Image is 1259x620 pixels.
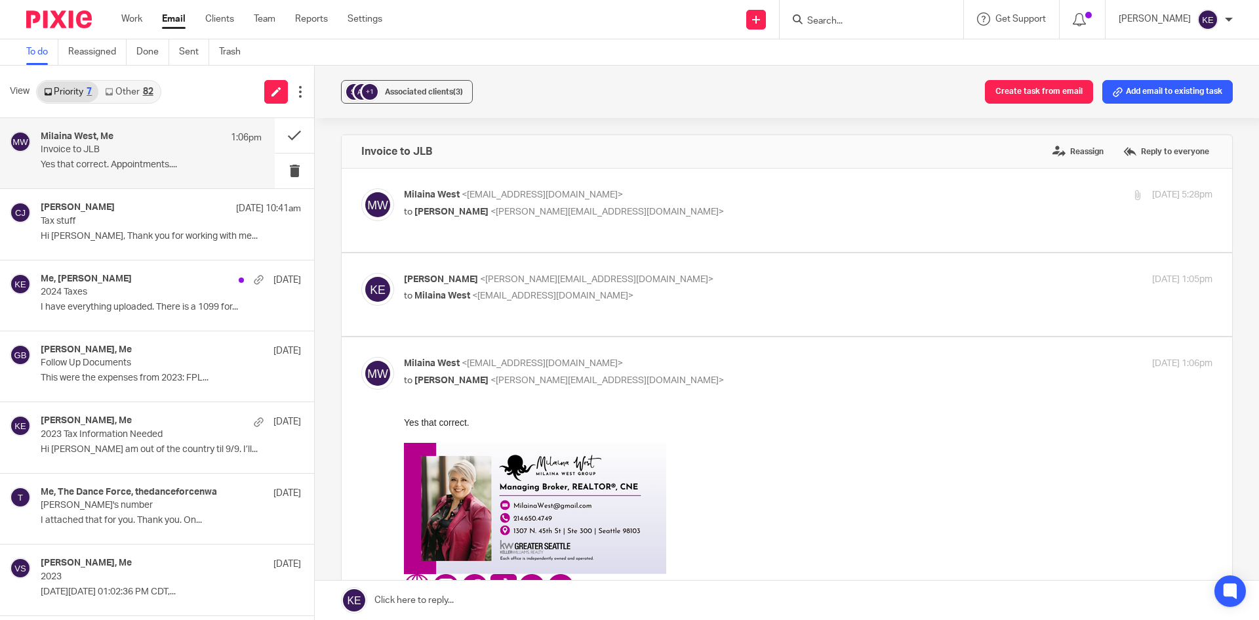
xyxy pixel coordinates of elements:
p: I attached that for you. Thank you. On... [41,515,301,526]
a: Clients [205,12,234,26]
p: [DATE] [273,274,301,287]
button: Create task from email [985,80,1093,104]
span: Associated clients [385,88,463,96]
a: Team [254,12,275,26]
a: Other82 [98,81,159,102]
p: Follow Up Documents [41,358,249,369]
p: [DATE] [273,558,301,571]
h4: Milaina West, Me [41,131,113,142]
img: AIorK4zS--wgfggZSpIRvw3Wj6GdtZQ19ImxtbsmW2UBB9rOuPldDYRvIqZ2mn6Weo1mMgft83Vzg_I [58,158,84,184]
span: <[EMAIL_ADDRESS][DOMAIN_NAME]> [462,359,623,368]
h4: Me, The Dance Force, thedanceforcenwa [41,487,217,498]
span: Milaina West [404,359,460,368]
h4: [PERSON_NAME], Me [41,344,132,356]
p: [PERSON_NAME]'s number [41,500,249,511]
a: Settings [348,12,382,26]
p: [DATE] [273,415,301,428]
p: This were the expenses from 2023: FPL... [41,373,301,384]
p: [DATE] 5:28pm [1152,188,1212,202]
a: Reassigned [68,39,127,65]
span: Milaina West [414,291,470,300]
a: Sent [179,39,209,65]
span: <[PERSON_NAME][EMAIL_ADDRESS][DOMAIN_NAME]> [490,376,724,385]
button: Add email to existing task [1102,80,1233,104]
p: [DATE] [273,344,301,358]
img: Pixie [26,10,92,28]
span: Milaina West [404,190,460,199]
a: Check out this great resource! [93,202,214,213]
p: Yes that correct. Appointments.... [41,159,262,171]
a: Trash [219,39,250,65]
p: Invoice to JLB [41,144,218,155]
img: svg%3E [10,344,31,365]
a: Priority7 [37,81,98,102]
img: svg%3E [10,487,31,508]
p: Hi [PERSON_NAME], Thank you for working with me... [41,231,301,242]
img: svg%3E [1197,9,1218,30]
label: Reassign [1049,142,1107,161]
span: <[EMAIL_ADDRESS][DOMAIN_NAME]> [462,190,623,199]
span: <[EMAIL_ADDRESS][DOMAIN_NAME]> [472,291,633,300]
p: [DATE][DATE] 01:02:36 PM CDT,... [41,587,301,598]
span: [PERSON_NAME] [414,207,489,217]
span: to [404,376,412,385]
a: Done [136,39,169,65]
span: to [404,291,412,300]
img: svg%3E [10,202,31,223]
label: Reply to everyone [1120,142,1212,161]
img: svg%3E [10,558,31,579]
span: Get Support [995,14,1046,24]
p: 2023 Tax Information Needed [41,429,249,440]
h4: [PERSON_NAME], Me [41,415,132,426]
span: View [10,85,30,98]
img: svg%3E [361,273,394,306]
span: (3) [453,88,463,96]
img: svg%3E [344,82,364,102]
img: svg%3E [361,357,394,390]
a: Work [121,12,142,26]
span: <[PERSON_NAME][EMAIL_ADDRESS][DOMAIN_NAME]> [480,275,713,284]
img: svg%3E [352,82,372,102]
p: Tax stuff [41,216,249,227]
p: [PERSON_NAME] [1119,12,1191,26]
p: I have everything uploaded. There is a 1099 for... [41,302,301,313]
img: AIorK4w-6xYvRN9Esbt_b3qovbRnwlEXSKjBK0pSWzd1IYMTjJ4wPh8S-1M_bu05Abn7KMi9Vbjwc_k [87,158,113,184]
p: [DATE] 10:41am [236,202,301,215]
div: 82 [143,87,153,96]
p: [DATE] [273,487,301,500]
a: Email [162,12,186,26]
img: svg%3E [10,415,31,436]
img: svg%3E [361,188,394,221]
img: AIorK4yTVPI6VzdfqFc8IG11kgsqIGJ5EdzdB5qJvlavI0wChRg0LpbxF8J_XTvLLWM9t8Z0k46zz4E [144,158,170,184]
span: Reviews [55,229,88,239]
p: [DATE] 1:06pm [1152,357,1212,371]
h4: [PERSON_NAME] [41,202,115,213]
a: Reports [295,12,328,26]
img: svg%3E [10,131,31,152]
p: 2023 [41,571,249,583]
img: AIorK4xT05jqQS8IO95HNz_7uD8dvRnmQdsy5lmq-bAnCiIKY3m5pTi9tMbNDrdcPXutvmWpHCGAZvo [29,158,55,184]
input: Search [806,16,924,28]
div: +1 [362,84,378,100]
p: Hi [PERSON_NAME] am out of the country til 9/9. I’ll... [41,444,301,455]
h4: Invoice to JLB [361,145,432,158]
a: To do [26,39,58,65]
p: 2024 Taxes [41,287,249,298]
a: Calendly [132,189,167,199]
span: [PERSON_NAME] [414,376,489,385]
img: AIorK4yA_8AXcwWdyxU0F0j797I5UXiUjvSBnjn2KUUqcabKt67YhusVNjtukVtYtXnIqwNoGEohZcgTJ7jn [131,415,194,449]
span: ! [89,229,91,239]
p: [DATE] 1:05pm [1152,273,1212,287]
div: 7 [87,87,92,96]
img: svg%3E [10,274,31,295]
span: to [404,207,412,217]
h4: [PERSON_NAME], Me [41,558,132,569]
h4: Me, [PERSON_NAME] [41,274,132,285]
button: +1 Associated clients(3) [341,80,473,104]
span: <[PERSON_NAME][EMAIL_ADDRESS][DOMAIN_NAME]> [490,207,724,217]
span: [PERSON_NAME] [404,275,478,284]
p: 1:06pm [231,131,262,144]
img: AIorK4wGlTSspamd6GbufCdYn0Kv5GYv08jC9o8_fJ6TYgMMwXGGPYsgtGxQesRvT5rKdkjNoIl-oZ8 [115,158,141,184]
